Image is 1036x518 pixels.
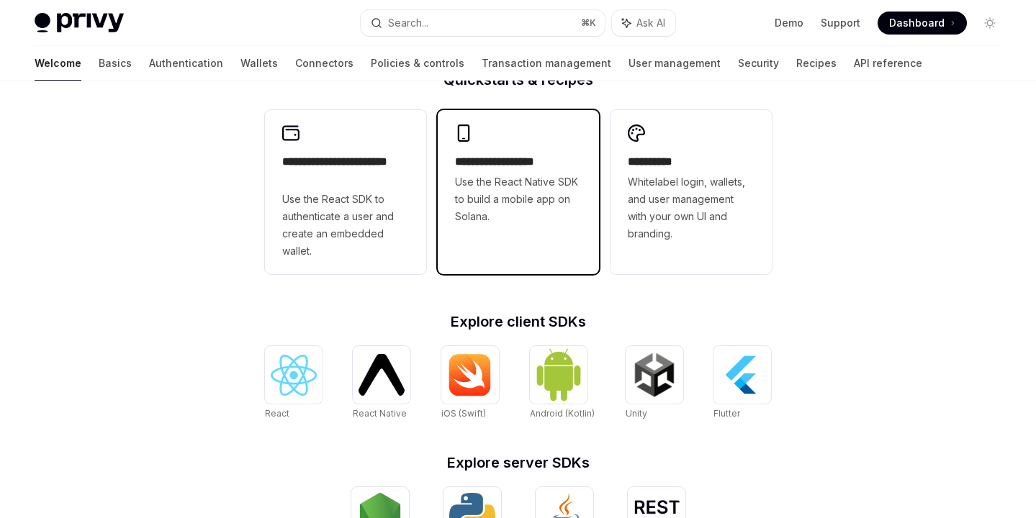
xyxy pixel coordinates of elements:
[775,16,803,30] a: Demo
[878,12,967,35] a: Dashboard
[371,46,464,81] a: Policies & controls
[629,46,721,81] a: User management
[240,46,278,81] a: Wallets
[581,17,596,29] span: ⌘ K
[530,408,595,419] span: Android (Kotlin)
[149,46,223,81] a: Authentication
[713,346,771,421] a: FlutterFlutter
[447,353,493,396] img: iOS (Swift)
[353,346,410,421] a: React NativeReact Native
[265,314,772,329] h2: Explore client SDKs
[796,46,837,81] a: Recipes
[611,110,772,274] a: **** *****Whitelabel login, wallets, and user management with your own UI and branding.
[265,73,772,87] h2: Quickstarts & recipes
[265,455,772,470] h2: Explore server SDKs
[353,408,407,419] span: React Native
[536,347,582,401] img: Android (Kotlin)
[265,346,323,421] a: ReactReact
[441,346,499,421] a: iOS (Swift)iOS (Swift)
[626,346,683,421] a: UnityUnity
[35,13,124,33] img: light logo
[441,408,486,419] span: iOS (Swift)
[719,352,765,398] img: Flutter
[282,191,409,260] span: Use the React SDK to authenticate a user and create an embedded wallet.
[821,16,860,30] a: Support
[438,110,599,274] a: **** **** **** ***Use the React Native SDK to build a mobile app on Solana.
[455,173,582,225] span: Use the React Native SDK to build a mobile app on Solana.
[482,46,611,81] a: Transaction management
[35,46,81,81] a: Welcome
[978,12,1001,35] button: Toggle dark mode
[738,46,779,81] a: Security
[265,408,289,419] span: React
[713,408,740,419] span: Flutter
[636,16,665,30] span: Ask AI
[889,16,945,30] span: Dashboard
[361,10,605,36] button: Search...⌘K
[854,46,922,81] a: API reference
[388,14,428,32] div: Search...
[530,346,595,421] a: Android (Kotlin)Android (Kotlin)
[626,408,647,419] span: Unity
[359,354,405,395] img: React Native
[99,46,132,81] a: Basics
[612,10,675,36] button: Ask AI
[271,355,317,396] img: React
[295,46,353,81] a: Connectors
[631,352,677,398] img: Unity
[628,173,755,242] span: Whitelabel login, wallets, and user management with your own UI and branding.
